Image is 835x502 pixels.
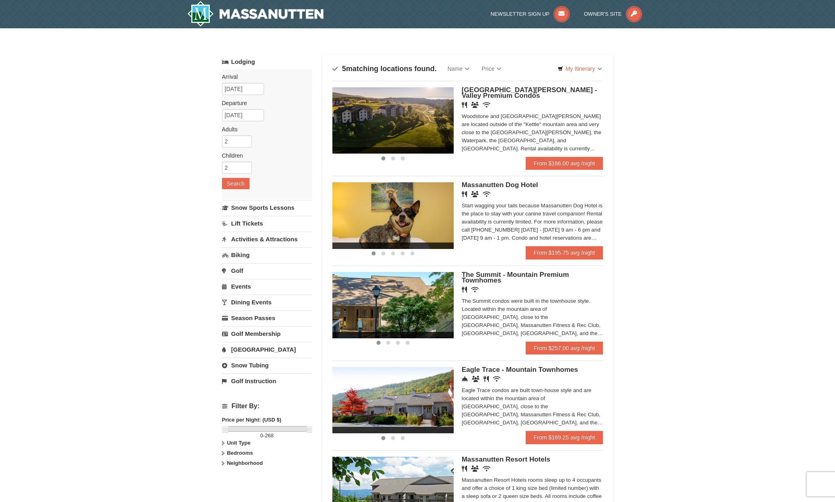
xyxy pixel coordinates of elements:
[442,61,476,77] a: Name
[187,1,324,27] img: Massanutten Resort Logo
[227,450,253,456] strong: Bedrooms
[222,342,312,357] a: [GEOGRAPHIC_DATA]
[483,466,490,472] i: Wireless Internet (free)
[472,376,480,382] i: Conference Facilities
[526,246,603,259] a: From $195.75 avg /night
[222,247,312,262] a: Biking
[471,191,479,197] i: Banquet Facilities
[462,202,603,242] div: Start wagging your tails because Massanutten Dog Hotel is the place to stay with your canine trav...
[222,152,306,160] label: Children
[227,460,263,466] strong: Neighborhood
[462,297,603,337] div: The Summit condos were built in the townhouse style. Located within the mountain area of [GEOGRAP...
[462,112,603,153] div: Woodstone and [GEOGRAPHIC_DATA][PERSON_NAME] are located outside of the "Kettle" mountain area an...
[222,295,312,310] a: Dining Events
[222,417,281,423] strong: Price per Night: (USD $)
[462,102,467,108] i: Restaurant
[222,216,312,231] a: Lift Tickets
[222,232,312,247] a: Activities & Attractions
[462,366,578,373] span: Eagle Trace - Mountain Townhomes
[484,376,489,382] i: Restaurant
[584,11,622,17] span: Owner's Site
[490,11,550,17] span: Newsletter Sign Up
[462,386,603,427] div: Eagle Trace condos are built town-house style and are located within the mountain area of [GEOGRA...
[462,466,467,472] i: Restaurant
[584,11,642,17] a: Owner's Site
[222,200,312,215] a: Snow Sports Lessons
[462,181,538,189] span: Massanutten Dog Hotel
[222,263,312,278] a: Golf
[222,125,306,133] label: Adults
[260,432,263,439] span: 0
[471,102,479,108] i: Banquet Facilities
[462,271,569,284] span: The Summit - Mountain Premium Townhomes
[462,191,467,197] i: Restaurant
[187,1,324,27] a: Massanutten Resort
[526,157,603,170] a: From $166.00 avg /night
[222,403,312,410] h4: Filter By:
[222,326,312,341] a: Golf Membership
[222,279,312,294] a: Events
[222,310,312,325] a: Season Passes
[222,358,312,373] a: Snow Tubing
[526,431,603,444] a: From $169.25 avg /night
[222,178,249,189] button: Search
[483,102,490,108] i: Wireless Internet (free)
[483,191,490,197] i: Wireless Internet (free)
[462,86,597,99] span: [GEOGRAPHIC_DATA][PERSON_NAME] - Valley Premium Condos
[462,456,550,463] span: Massanutten Resort Hotels
[222,99,306,107] label: Departure
[222,373,312,388] a: Golf Instruction
[493,376,501,382] i: Wireless Internet (free)
[526,342,603,354] a: From $257.00 avg /night
[332,65,437,73] h4: matching locations found.
[222,55,312,69] a: Lodging
[227,440,250,446] strong: Unit Type
[222,432,312,440] label: -
[471,466,479,472] i: Banquet Facilities
[476,61,507,77] a: Price
[462,287,467,293] i: Restaurant
[265,432,274,439] span: 268
[471,287,479,293] i: Wireless Internet (free)
[342,65,346,73] span: 5
[222,73,306,81] label: Arrival
[462,376,468,382] i: Concierge Desk
[552,63,607,75] a: My Itinerary
[490,11,570,17] a: Newsletter Sign Up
